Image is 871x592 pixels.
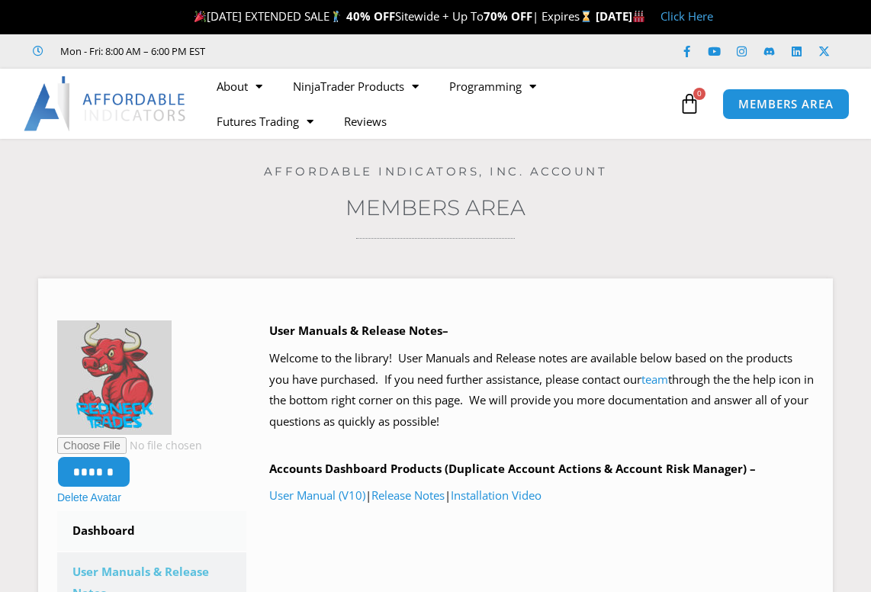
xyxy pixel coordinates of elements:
nav: Menu [201,69,675,139]
a: Delete Avatar [57,491,121,504]
span: MEMBERS AREA [738,98,834,110]
span: 0 [693,88,705,100]
b: User Manuals & Release Notes– [269,323,448,338]
strong: 70% OFF [484,8,532,24]
a: Dashboard [57,511,246,551]
strong: 40% OFF [346,8,395,24]
img: Redneck%20Trades%201-150x150.jpg [57,320,172,435]
a: Affordable Indicators, Inc. Account [264,164,608,179]
a: NinjaTrader Products [278,69,434,104]
a: About [201,69,278,104]
img: 🏌️‍♂️ [330,11,342,22]
img: 🎉 [194,11,206,22]
b: Accounts Dashboard Products (Duplicate Account Actions & Account Risk Manager) – [269,461,756,476]
a: MEMBERS AREA [722,88,850,120]
p: | | [269,485,814,507]
a: User Manual (V10) [269,487,365,503]
p: Welcome to the library! User Manuals and Release notes are available below based on the products ... [269,348,814,433]
a: Futures Trading [201,104,329,139]
span: Mon - Fri: 8:00 AM – 6:00 PM EST [56,42,205,60]
a: Reviews [329,104,402,139]
a: Installation Video [451,487,542,503]
img: 🏭 [633,11,644,22]
a: team [641,372,668,387]
a: Release Notes [371,487,445,503]
iframe: Customer reviews powered by Trustpilot [227,43,455,59]
span: [DATE] EXTENDED SALE Sitewide + Up To | Expires [191,8,595,24]
a: Click Here [660,8,713,24]
a: Members Area [346,195,525,220]
img: LogoAI | Affordable Indicators – NinjaTrader [24,76,188,131]
a: Programming [434,69,551,104]
strong: [DATE] [596,8,645,24]
a: 0 [656,82,723,126]
img: ⌛ [580,11,592,22]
